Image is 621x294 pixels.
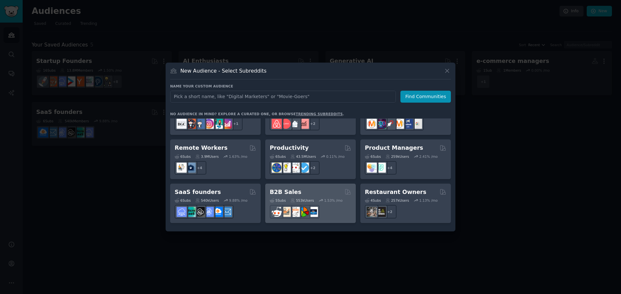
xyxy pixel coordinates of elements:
img: B_2_B_Selling_Tips [308,207,318,217]
div: 540k Users [195,198,219,203]
img: lifehacks [281,163,291,173]
div: 5 Sub s [270,198,286,203]
div: 43.5M Users [290,154,316,159]
img: LifeProTips [272,163,282,173]
img: googleads [412,119,422,129]
img: marketing [367,119,377,129]
img: AirBnBHosts [281,119,291,129]
img: work [186,163,196,173]
img: advertising [394,119,404,129]
h2: Restaurant Owners [365,188,426,196]
input: Pick a short name, like "Digital Marketers" or "Movie-Goers" [170,91,396,103]
img: getdisciplined [299,163,309,173]
div: 259k Users [386,154,409,159]
img: AirBnBInvesting [299,119,309,129]
img: PPC [385,119,395,129]
img: sales [272,207,282,217]
div: + 2 [306,161,320,175]
div: 6 Sub s [365,154,381,159]
div: 3.9M Users [195,154,219,159]
div: 6 Sub s [175,154,191,159]
img: BeautyGuruChatter [177,119,187,129]
img: rentalproperties [290,119,300,129]
img: restaurantowners [367,207,377,217]
h3: New Audience - Select Subreddits [180,67,267,74]
img: InstagramGrowthTips [222,119,232,129]
div: 0.11 % /mo [326,154,345,159]
div: 553k Users [290,198,314,203]
button: Find Communities [400,91,451,103]
img: influencermarketing [213,119,223,129]
img: salestechniques [281,207,291,217]
img: BarOwners [376,207,386,217]
div: + 2 [306,117,320,130]
div: 6 Sub s [270,154,286,159]
img: ProductManagement [367,163,377,173]
h2: SaaS founders [175,188,221,196]
div: + 1 [229,117,243,130]
img: SaaS_Email_Marketing [222,207,232,217]
div: 257k Users [386,198,409,203]
img: b2b_sales [290,207,300,217]
img: socialmedia [186,119,196,129]
div: + 4 [383,161,397,175]
img: Instagram [195,119,205,129]
img: NoCodeSaaS [195,207,205,217]
h2: Productivity [270,144,309,152]
img: SaaS [177,207,187,217]
div: No audience in mind? Explore a curated one, or browse . [170,112,344,116]
h3: Name your custom audience [170,84,451,88]
a: trending subreddits [296,112,343,116]
div: 2.41 % /mo [419,154,438,159]
h2: Remote Workers [175,144,227,152]
img: FacebookAds [403,119,413,129]
img: B2BSales [299,207,309,217]
div: 4 Sub s [365,198,381,203]
img: airbnb_hosts [272,119,282,129]
img: InstagramMarketing [204,119,214,129]
img: SEO [376,119,386,129]
div: 6 Sub s [175,198,191,203]
img: B2BSaaS [213,207,223,217]
div: 1.13 % /mo [419,198,438,203]
h2: B2B Sales [270,188,301,196]
h2: Product Managers [365,144,423,152]
img: RemoteJobs [177,163,187,173]
img: productivity [290,163,300,173]
div: 9.88 % /mo [229,198,247,203]
div: + 4 [193,161,206,175]
img: SaaSSales [204,207,214,217]
img: ProductMgmt [376,163,386,173]
img: microsaas [186,207,196,217]
div: 1.53 % /mo [324,198,343,203]
div: + 2 [383,205,397,218]
div: 1.63 % /mo [229,154,247,159]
